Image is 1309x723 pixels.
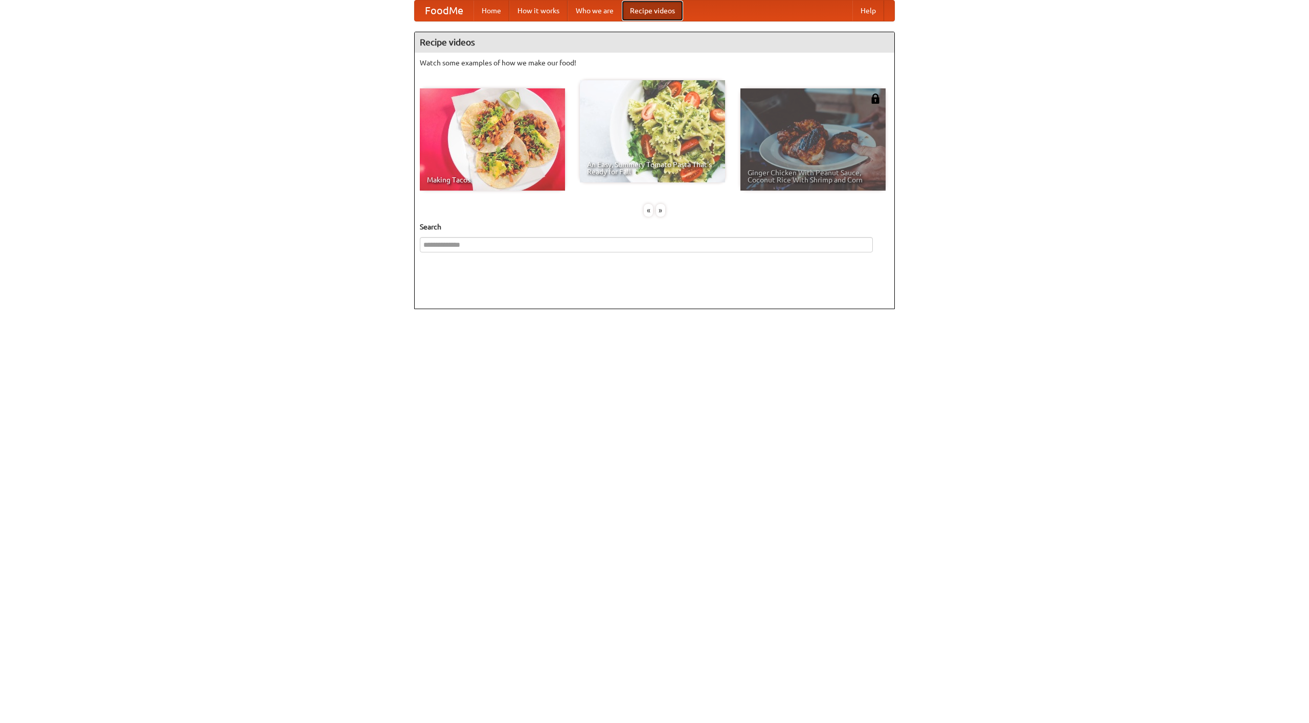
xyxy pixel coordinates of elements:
span: An Easy, Summery Tomato Pasta That's Ready for Fall [587,161,718,175]
div: « [644,204,653,217]
a: Home [473,1,509,21]
a: Making Tacos [420,88,565,191]
a: Who we are [568,1,622,21]
span: Making Tacos [427,176,558,183]
a: FoodMe [415,1,473,21]
a: An Easy, Summery Tomato Pasta That's Ready for Fall [580,80,725,182]
a: Help [852,1,884,21]
h5: Search [420,222,889,232]
h4: Recipe videos [415,32,894,53]
a: Recipe videos [622,1,683,21]
img: 483408.png [870,94,881,104]
div: » [656,204,665,217]
p: Watch some examples of how we make our food! [420,58,889,68]
a: How it works [509,1,568,21]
